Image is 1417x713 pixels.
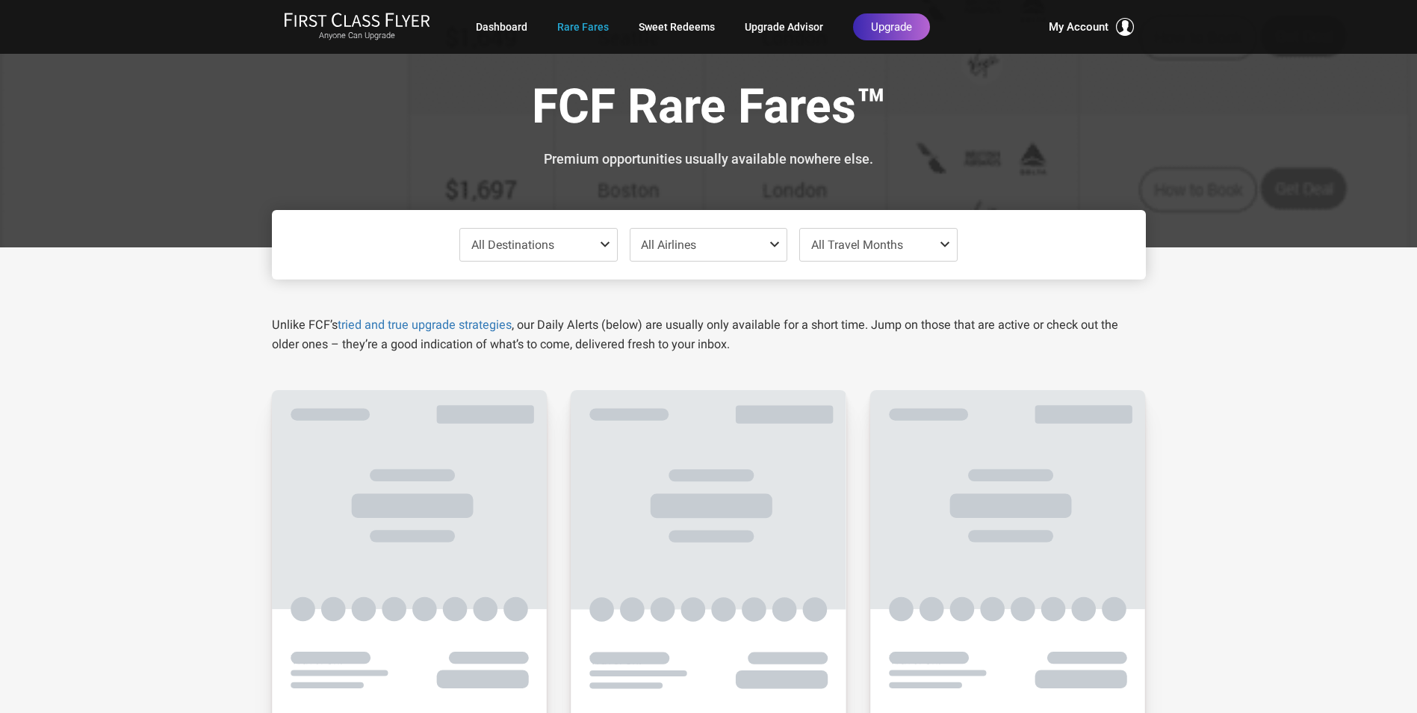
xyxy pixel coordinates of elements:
[284,12,430,28] img: First Class Flyer
[745,13,823,40] a: Upgrade Advisor
[338,318,512,332] a: tried and true upgrade strategies
[283,152,1135,167] h3: Premium opportunities usually available nowhere else.
[639,13,715,40] a: Sweet Redeems
[811,238,903,252] span: All Travel Months
[1049,18,1109,36] span: My Account
[284,12,430,42] a: First Class FlyerAnyone Can Upgrade
[272,315,1146,354] p: Unlike FCF’s , our Daily Alerts (below) are usually only available for a short time. Jump on thos...
[471,238,554,252] span: All Destinations
[1049,18,1134,36] button: My Account
[476,13,527,40] a: Dashboard
[641,238,696,252] span: All Airlines
[284,31,430,41] small: Anyone Can Upgrade
[557,13,609,40] a: Rare Fares
[283,81,1135,138] h1: FCF Rare Fares™
[853,13,930,40] a: Upgrade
